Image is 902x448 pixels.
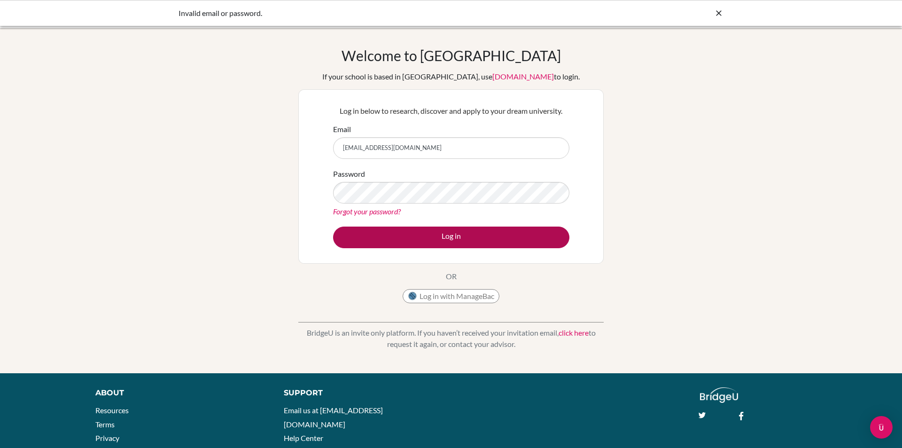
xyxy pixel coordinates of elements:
div: If your school is based in [GEOGRAPHIC_DATA], use to login. [322,71,580,82]
label: Password [333,168,365,180]
img: logo_white@2x-f4f0deed5e89b7ecb1c2cc34c3e3d731f90f0f143d5ea2071677605dd97b5244.png [700,387,738,403]
p: Log in below to research, discover and apply to your dream university. [333,105,569,117]
div: Support [284,387,440,399]
p: OR [446,271,457,282]
a: Privacy [95,433,119,442]
a: Email us at [EMAIL_ADDRESS][DOMAIN_NAME] [284,406,383,429]
div: Open Intercom Messenger [870,416,893,439]
label: Email [333,124,351,135]
div: Invalid email or password. [179,8,583,19]
a: Help Center [284,433,323,442]
a: Terms [95,420,115,429]
a: [DOMAIN_NAME] [492,72,554,81]
button: Log in [333,227,569,248]
div: About [95,387,263,399]
a: Resources [95,406,129,415]
button: Log in with ManageBac [403,289,499,303]
h1: Welcome to [GEOGRAPHIC_DATA] [342,47,561,64]
p: BridgeU is an invite only platform. If you haven’t received your invitation email, to request it ... [298,327,604,350]
a: click here [559,328,589,337]
a: Forgot your password? [333,207,401,216]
